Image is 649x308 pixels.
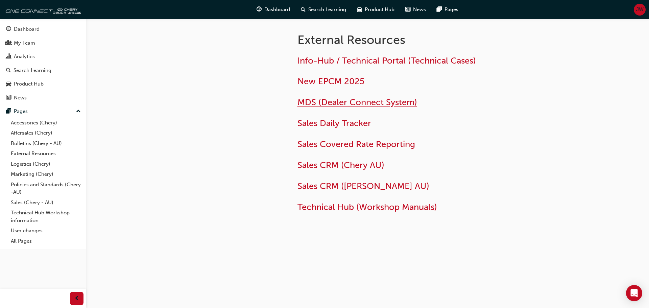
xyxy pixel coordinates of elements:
div: Analytics [14,53,35,61]
button: Pages [3,105,83,118]
span: prev-icon [74,294,79,303]
a: search-iconSearch Learning [295,3,352,17]
span: Product Hub [365,6,394,14]
div: My Team [14,39,35,47]
span: News [413,6,426,14]
button: DashboardMy TeamAnalyticsSearch LearningProduct HubNews [3,22,83,105]
a: Technical Hub Workshop information [8,208,83,226]
img: oneconnect [3,3,81,16]
a: Dashboard [3,23,83,35]
a: User changes [8,226,83,236]
a: News [3,92,83,104]
span: chart-icon [6,54,11,60]
span: news-icon [405,5,410,14]
a: MDS (Dealer Connect System) [297,97,417,108]
a: Sales CRM ([PERSON_NAME] AU) [297,181,429,191]
a: Bulletins (Chery - AU) [8,138,83,149]
a: Aftersales (Chery) [8,128,83,138]
span: Dashboard [264,6,290,14]
a: My Team [3,37,83,49]
div: Product Hub [14,80,44,88]
span: JW [636,6,644,14]
span: up-icon [76,107,81,116]
div: News [14,94,27,102]
span: car-icon [6,81,11,87]
span: Search Learning [308,6,346,14]
a: External Resources [8,148,83,159]
span: car-icon [357,5,362,14]
span: pages-icon [6,109,11,115]
div: Dashboard [14,25,40,33]
a: Technical Hub (Workshop Manuals) [297,202,437,212]
a: Search Learning [3,64,83,77]
a: Sales Covered Rate Reporting [297,139,415,149]
a: Analytics [3,50,83,63]
span: news-icon [6,95,11,101]
a: pages-iconPages [431,3,464,17]
a: news-iconNews [400,3,431,17]
a: Sales CRM (Chery AU) [297,160,384,170]
h1: External Resources [297,32,519,47]
a: New EPCM 2025 [297,76,364,87]
a: car-iconProduct Hub [352,3,400,17]
a: Sales (Chery - AU) [8,197,83,208]
span: Pages [444,6,458,14]
a: All Pages [8,236,83,246]
div: Search Learning [14,67,51,74]
a: Product Hub [3,78,83,90]
a: Accessories (Chery) [8,118,83,128]
div: Pages [14,108,28,115]
a: Policies and Standards (Chery -AU) [8,180,83,197]
span: search-icon [301,5,306,14]
div: Open Intercom Messenger [626,285,642,301]
a: Sales Daily Tracker [297,118,371,128]
span: guage-icon [257,5,262,14]
span: guage-icon [6,26,11,32]
button: JW [634,4,646,16]
span: people-icon [6,40,11,46]
a: guage-iconDashboard [251,3,295,17]
span: pages-icon [437,5,442,14]
a: Marketing (Chery) [8,169,83,180]
a: Logistics (Chery) [8,159,83,169]
a: Info-Hub / Technical Portal (Technical Cases) [297,55,476,66]
span: search-icon [6,68,11,74]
